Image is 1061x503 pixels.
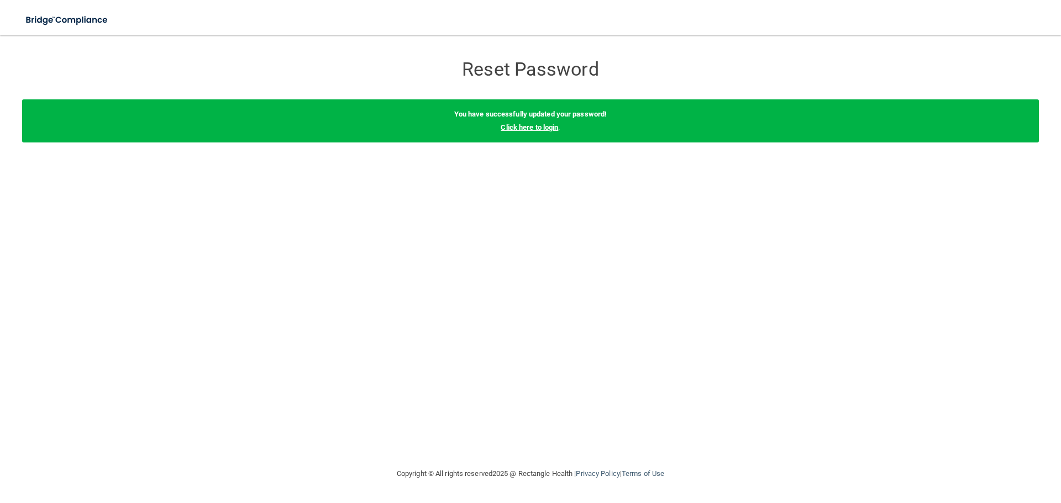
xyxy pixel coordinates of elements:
img: bridge_compliance_login_screen.278c3ca4.svg [17,9,118,31]
div: Copyright © All rights reserved 2025 @ Rectangle Health | | [329,456,732,491]
a: Terms of Use [622,469,664,478]
div: . [22,99,1039,142]
a: Click here to login [501,123,558,131]
a: Privacy Policy [576,469,619,478]
iframe: Drift Widget Chat Controller [870,425,1048,469]
h3: Reset Password [329,59,732,80]
b: You have successfully updated your password! [454,110,607,118]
